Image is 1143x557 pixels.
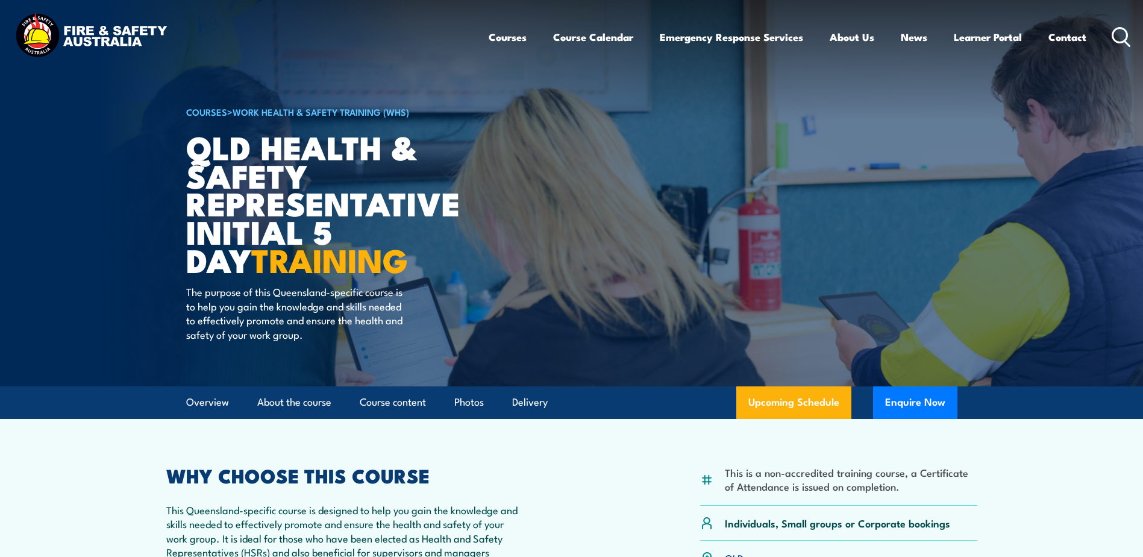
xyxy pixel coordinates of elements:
h6: > [186,104,484,119]
a: COURSES [186,105,227,118]
strong: TRAINING [251,234,408,284]
a: About Us [830,21,874,53]
p: Individuals, Small groups or Corporate bookings [725,516,950,530]
h2: WHY CHOOSE THIS COURSE [166,467,518,483]
a: Work Health & Safety Training (WHS) [233,105,409,118]
h1: QLD Health & Safety Representative Initial 5 Day [186,133,484,274]
a: Overview [186,386,229,418]
p: The purpose of this Queensland-specific course is to help you gain the knowledge and skills neede... [186,285,406,341]
a: Learner Portal [954,21,1022,53]
button: Enquire Now [873,386,957,419]
a: Delivery [512,386,548,418]
a: Contact [1048,21,1086,53]
a: News [901,21,927,53]
li: This is a non-accredited training course, a Certificate of Attendance is issued on completion. [725,465,977,494]
a: Emergency Response Services [660,21,803,53]
a: Course Calendar [553,21,633,53]
a: Photos [454,386,484,418]
a: Courses [489,21,527,53]
a: About the course [257,386,331,418]
a: Upcoming Schedule [736,386,851,419]
a: Course content [360,386,426,418]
